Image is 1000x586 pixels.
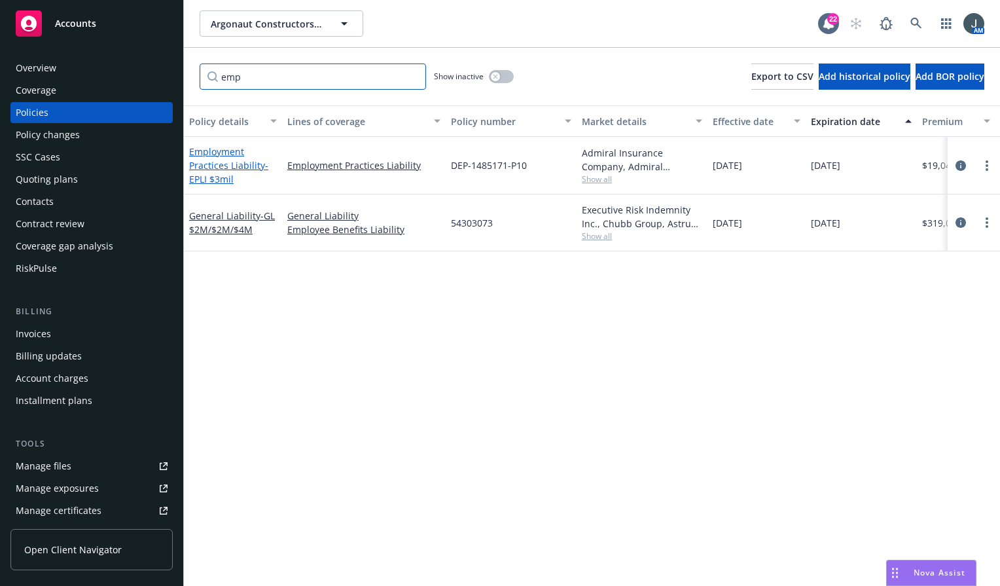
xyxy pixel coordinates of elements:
div: Policy details [189,115,262,128]
span: [DATE] [713,216,742,230]
a: circleInformation [953,215,969,230]
div: Manage exposures [16,478,99,499]
span: Open Client Navigator [24,543,122,557]
div: Policy changes [16,124,80,145]
button: Effective date [707,105,806,137]
span: Argonaut Constructors, Inc. [211,17,324,31]
div: Effective date [713,115,786,128]
span: Show all [582,230,702,242]
a: Employment Practices Liability [287,158,440,172]
button: Argonaut Constructors, Inc. [200,10,363,37]
div: SSC Cases [16,147,60,168]
button: Policy details [184,105,282,137]
button: Market details [577,105,707,137]
button: Expiration date [806,105,917,137]
div: Lines of coverage [287,115,426,128]
a: Coverage gap analysis [10,236,173,257]
a: Quoting plans [10,169,173,190]
a: Manage exposures [10,478,173,499]
a: more [979,215,995,230]
div: Contacts [16,191,54,212]
a: more [979,158,995,174]
a: Invoices [10,323,173,344]
span: $19,045.00 [922,158,969,172]
a: General Liability [287,209,440,223]
button: Premium [917,105,995,137]
div: Installment plans [16,390,92,411]
div: Quoting plans [16,169,78,190]
div: Invoices [16,323,51,344]
div: Drag to move [887,560,903,585]
div: Account charges [16,368,88,389]
span: [DATE] [811,158,840,172]
span: [DATE] [811,216,840,230]
div: Billing [10,305,173,318]
div: Overview [16,58,56,79]
div: Policy number [451,115,557,128]
a: General Liability [189,210,275,236]
img: photo [963,13,984,34]
input: Filter by keyword... [200,64,426,90]
a: Account charges [10,368,173,389]
div: Expiration date [811,115,897,128]
div: Market details [582,115,688,128]
a: Search [903,10,929,37]
a: Switch app [933,10,959,37]
a: Report a Bug [873,10,899,37]
a: Employee Benefits Liability [287,223,440,236]
div: Manage files [16,456,71,477]
span: Add BOR policy [916,70,984,82]
div: Admiral Insurance Company, Admiral Insurance Group ([PERSON_NAME] Corporation), [GEOGRAPHIC_DATA] [582,146,702,174]
a: Contract review [10,213,173,234]
a: Accounts [10,5,173,42]
span: [DATE] [713,158,742,172]
a: Employment Practices Liability [189,145,268,185]
a: Overview [10,58,173,79]
a: Coverage [10,80,173,101]
a: RiskPulse [10,258,173,279]
span: Accounts [55,18,96,29]
div: Manage certificates [16,500,101,521]
div: Tools [10,437,173,450]
button: Nova Assist [886,560,976,586]
a: Manage files [10,456,173,477]
button: Export to CSV [751,64,813,90]
a: SSC Cases [10,147,173,168]
button: Policy number [446,105,577,137]
div: Coverage gap analysis [16,236,113,257]
a: Manage certificates [10,500,173,521]
span: Add historical policy [819,70,910,82]
a: Billing updates [10,346,173,367]
div: Policies [16,102,48,123]
span: Nova Assist [914,567,965,578]
span: Show inactive [434,71,484,82]
a: circleInformation [953,158,969,174]
span: Show all [582,174,702,185]
div: Contract review [16,213,84,234]
span: Export to CSV [751,70,813,82]
span: DEP-1485171-P10 [451,158,527,172]
div: Billing updates [16,346,82,367]
div: RiskPulse [16,258,57,279]
span: $319,000.00 [922,216,974,230]
a: Contacts [10,191,173,212]
button: Add historical policy [819,64,910,90]
span: 54303073 [451,216,493,230]
div: Premium [922,115,976,128]
a: Installment plans [10,390,173,411]
button: Lines of coverage [282,105,446,137]
div: Coverage [16,80,56,101]
div: 22 [827,13,839,25]
a: Start snowing [843,10,869,37]
a: Policy changes [10,124,173,145]
button: Add BOR policy [916,64,984,90]
div: Executive Risk Indemnity Inc., Chubb Group, Astrus Insurance Solutions LLC [582,203,702,230]
a: Policies [10,102,173,123]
